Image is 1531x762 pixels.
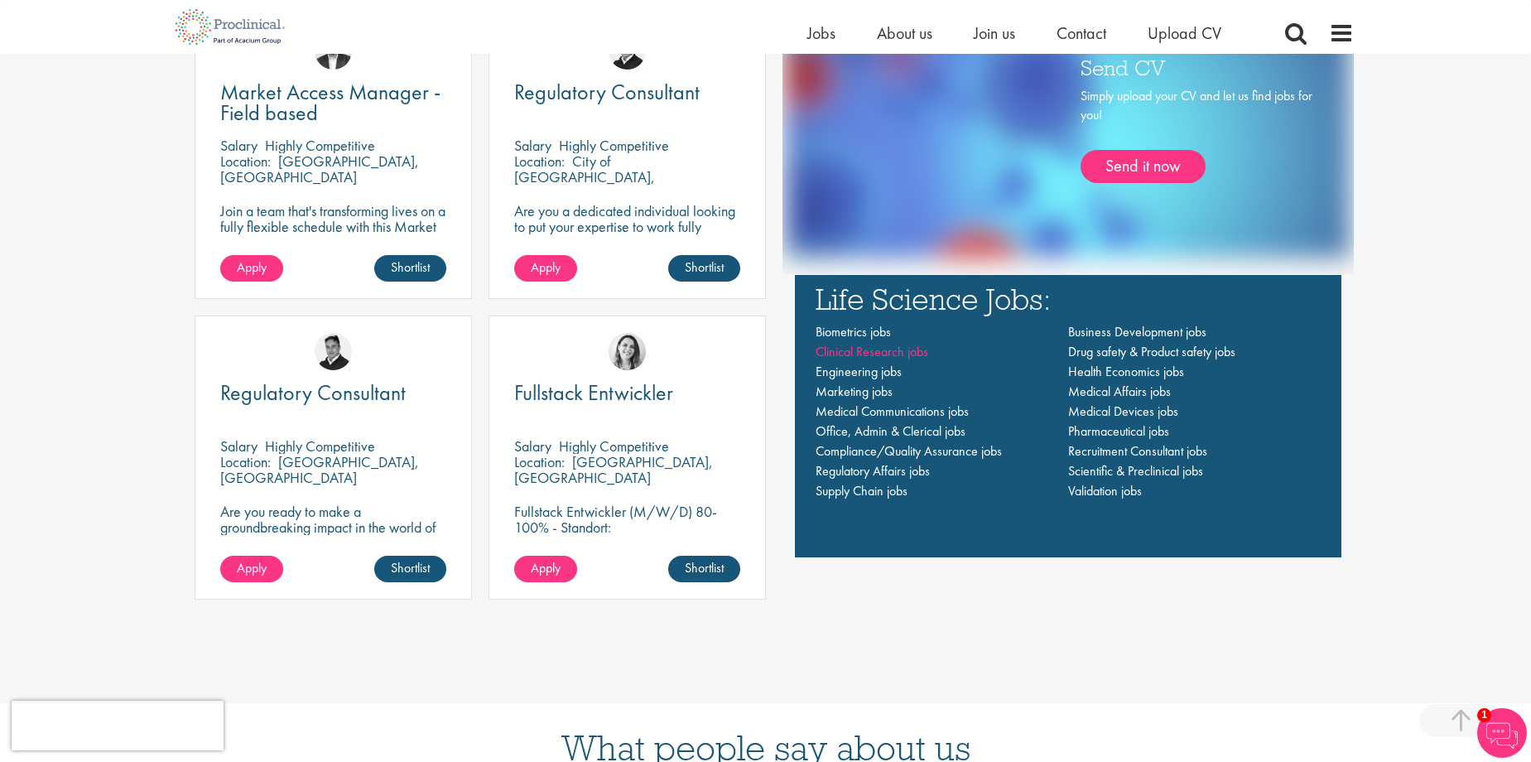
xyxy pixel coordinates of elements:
[220,436,258,456] span: Salary
[12,701,224,750] iframe: reCAPTCHA
[816,322,1321,501] nav: Main navigation
[531,258,561,276] span: Apply
[816,283,1321,314] h3: Life Science Jobs:
[816,323,891,340] a: Biometrics jobs
[514,379,673,407] span: Fullstack Entwickler
[514,504,740,582] p: Fullstack Entwickler (M/W/D) 80-100% - Standort: [GEOGRAPHIC_DATA], [GEOGRAPHIC_DATA] - Arbeitsze...
[1081,87,1312,183] div: Simply upload your CV and let us find jobs for you!
[1148,22,1221,44] a: Upload CV
[514,436,551,456] span: Salary
[1068,482,1142,499] a: Validation jobs
[531,559,561,576] span: Apply
[816,462,930,480] a: Regulatory Affairs jobs
[816,442,1002,460] a: Compliance/Quality Assurance jobs
[1068,442,1207,460] a: Recruitment Consultant jobs
[514,152,565,171] span: Location:
[514,383,740,403] a: Fullstack Entwickler
[220,78,441,127] span: Market Access Manager - Field based
[237,559,267,576] span: Apply
[220,556,283,582] a: Apply
[220,82,446,123] a: Market Access Manager - Field based
[1068,363,1184,380] a: Health Economics jobs
[237,258,267,276] span: Apply
[1068,403,1178,420] a: Medical Devices jobs
[877,22,932,44] a: About us
[374,255,446,282] a: Shortlist
[514,452,565,471] span: Location:
[668,556,740,582] a: Shortlist
[220,136,258,155] span: Salary
[668,255,740,282] a: Shortlist
[1477,708,1491,722] span: 1
[816,422,965,440] a: Office, Admin & Clerical jobs
[514,136,551,155] span: Salary
[974,22,1015,44] a: Join us
[220,504,446,582] p: Are you ready to make a groundbreaking impact in the world of biotechnology? Join a growing compa...
[265,436,375,456] p: Highly Competitive
[1081,150,1206,183] a: Send it now
[220,383,446,403] a: Regulatory Consultant
[1068,383,1171,400] a: Medical Affairs jobs
[514,78,700,106] span: Regulatory Consultant
[374,556,446,582] a: Shortlist
[1081,56,1312,78] h3: Send CV
[220,452,271,471] span: Location:
[220,152,271,171] span: Location:
[514,203,740,282] p: Are you a dedicated individual looking to put your expertise to work fully flexibly in a remote p...
[514,556,577,582] a: Apply
[1068,343,1235,360] a: Drug safety & Product safety jobs
[816,482,908,499] a: Supply Chain jobs
[816,363,902,380] a: Engineering jobs
[1057,22,1106,44] a: Contact
[816,383,893,400] a: Marketing jobs
[1068,422,1169,440] a: Pharmaceutical jobs
[220,203,446,250] p: Join a team that's transforming lives on a fully flexible schedule with this Market Access Manage...
[220,152,419,186] p: [GEOGRAPHIC_DATA], [GEOGRAPHIC_DATA]
[220,452,419,487] p: [GEOGRAPHIC_DATA], [GEOGRAPHIC_DATA]
[220,255,283,282] a: Apply
[514,452,713,487] p: [GEOGRAPHIC_DATA], [GEOGRAPHIC_DATA]
[1068,323,1206,340] a: Business Development jobs
[514,152,655,202] p: City of [GEOGRAPHIC_DATA], [GEOGRAPHIC_DATA]
[220,379,406,407] span: Regulatory Consultant
[514,255,577,282] a: Apply
[816,403,969,420] a: Medical Communications jobs
[559,136,669,155] p: Highly Competitive
[807,22,835,44] a: Jobs
[1068,462,1203,480] a: Scientific & Preclinical jobs
[609,333,646,370] img: Nur Ergiydiren
[514,82,740,103] a: Regulatory Consultant
[1477,708,1527,758] img: Chatbot
[559,436,669,456] p: Highly Competitive
[315,333,352,370] img: Peter Duvall
[265,136,375,155] p: Highly Competitive
[816,343,928,360] a: Clinical Research jobs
